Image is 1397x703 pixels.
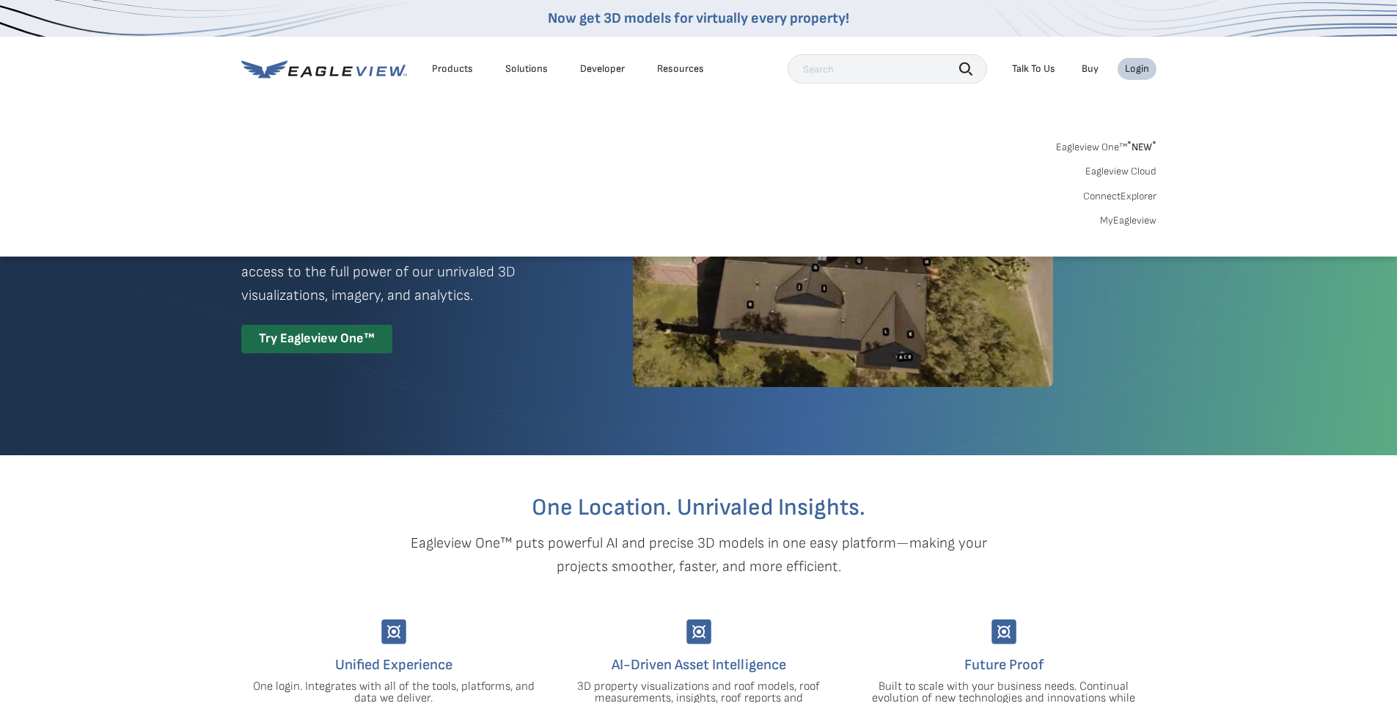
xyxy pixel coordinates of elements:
span: NEW [1127,141,1156,153]
a: Eagleview One™*NEW* [1056,136,1156,153]
h4: AI-Driven Asset Intelligence [557,653,840,677]
div: Talk To Us [1012,62,1055,76]
a: MyEagleview [1100,214,1156,227]
a: Eagleview Cloud [1085,165,1156,178]
a: Developer [580,62,625,76]
h2: One Location. Unrivaled Insights. [252,496,1145,520]
p: Eagleview One™ puts powerful AI and precise 3D models in one easy platform—making your projects s... [385,531,1013,578]
div: Solutions [505,62,548,76]
div: Login [1125,62,1149,76]
img: Group-9744.svg [381,619,406,644]
div: Products [432,62,473,76]
input: Search [788,54,987,84]
a: Now get 3D models for virtually every property! [548,10,849,27]
div: Try Eagleview One™ [241,325,392,353]
h4: Future Proof [862,653,1145,677]
a: ConnectExplorer [1083,190,1156,203]
h4: Unified Experience [252,653,535,677]
a: Buy [1082,62,1099,76]
div: Resources [657,62,704,76]
img: Group-9744.svg [991,619,1016,644]
img: Group-9744.svg [686,619,711,644]
p: A premium digital experience that provides seamless access to the full power of our unrivaled 3D ... [241,237,580,307]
